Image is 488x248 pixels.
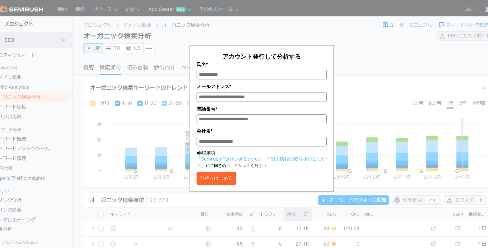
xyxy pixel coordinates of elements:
[197,150,327,169] p: ■同意事項 にご同意の上、クリックください
[197,172,236,185] button: 分析をはじめる
[197,105,327,113] label: 電話番号*
[197,156,327,168] a: 「個人情報の取り扱いについて」
[197,83,327,90] label: メールアドレス*
[197,156,265,162] a: 「Semrush Terms of Service」
[222,52,301,60] span: アカウント発行して分析する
